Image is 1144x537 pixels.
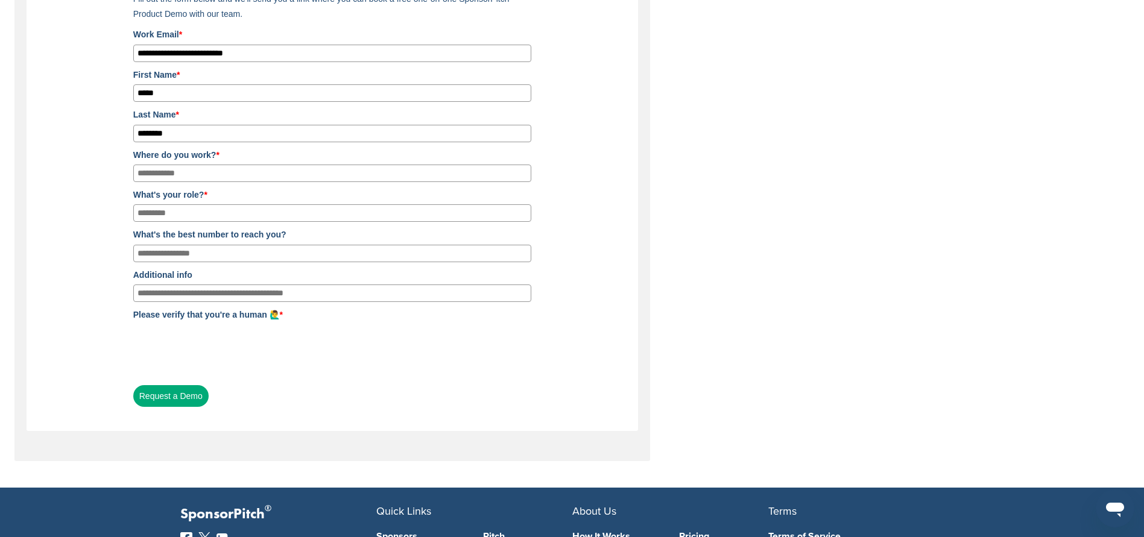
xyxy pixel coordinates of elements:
[133,188,531,201] label: What's your role?
[133,325,317,372] iframe: reCAPTCHA
[133,308,531,321] label: Please verify that you're a human 🙋‍♂️
[180,506,376,523] p: SponsorPitch
[133,28,531,41] label: Work Email
[1096,489,1134,527] iframe: Button to launch messaging window
[265,501,271,516] span: ®
[133,108,531,121] label: Last Name
[572,504,616,518] span: About Us
[133,148,531,162] label: Where do you work?
[376,504,431,518] span: Quick Links
[133,268,531,281] label: Additional info
[133,68,531,81] label: First Name
[133,228,531,241] label: What's the best number to reach you?
[768,504,797,518] span: Terms
[133,385,209,407] button: Request a Demo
